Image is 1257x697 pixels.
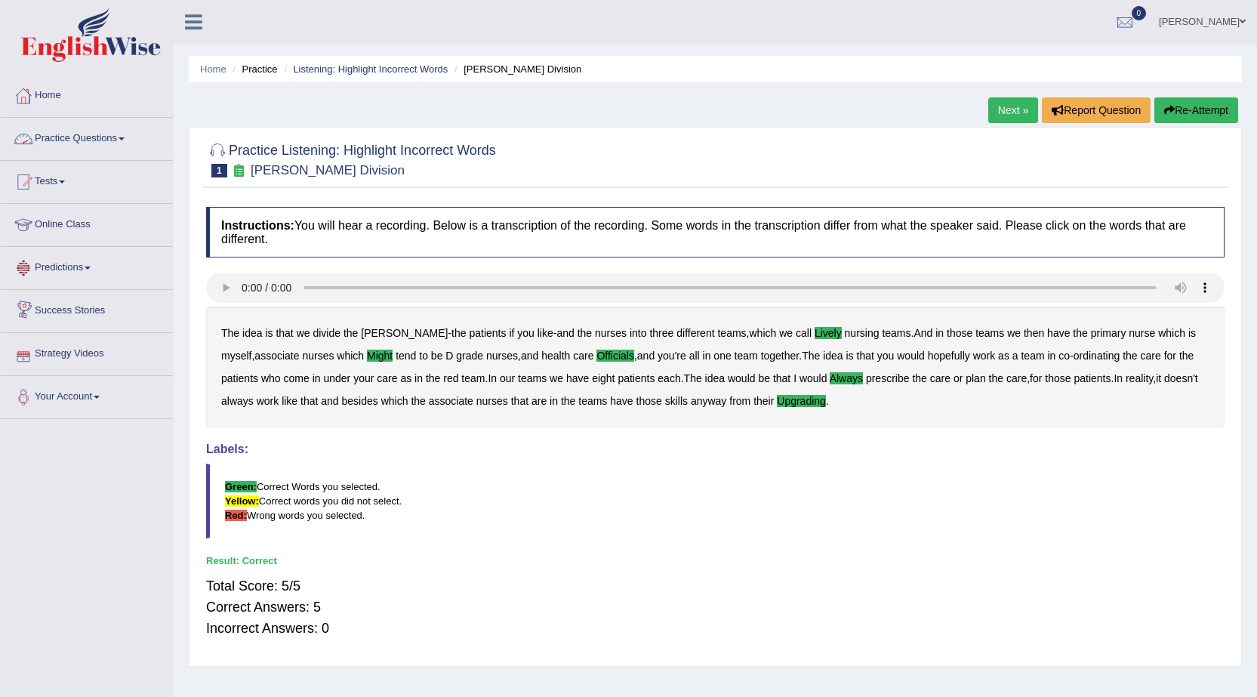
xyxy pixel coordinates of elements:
[500,372,515,384] b: our
[846,350,854,362] b: is
[573,350,593,362] b: care
[1006,372,1027,384] b: care
[779,327,793,339] b: we
[265,327,273,339] b: is
[729,395,750,407] b: from
[321,395,338,407] b: and
[1021,350,1044,362] b: team
[344,327,358,339] b: the
[1164,350,1176,362] b: for
[429,395,473,407] b: associate
[935,327,944,339] b: in
[297,327,310,339] b: we
[1158,327,1185,339] b: which
[509,327,514,339] b: if
[1074,372,1111,384] b: patients
[293,63,448,75] a: Listening: Highlight Incorrect Words
[1,118,173,156] a: Practice Questions
[1024,327,1044,339] b: then
[396,350,416,362] b: tend
[257,395,279,407] b: work
[954,372,963,384] b: or
[928,350,970,362] b: hopefully
[676,327,714,339] b: different
[1,333,173,371] a: Strategy Videos
[1007,327,1021,339] b: we
[1179,350,1194,362] b: the
[596,350,634,362] b: officials
[476,395,508,407] b: nurses
[461,372,485,384] b: team
[431,350,443,362] b: be
[469,327,506,339] b: patients
[649,327,673,339] b: three
[703,350,711,362] b: in
[488,372,497,384] b: In
[254,350,299,362] b: associate
[761,350,799,362] b: together
[753,395,774,407] b: their
[1123,350,1137,362] b: the
[367,350,393,362] b: might
[426,372,440,384] b: the
[206,443,1225,456] h4: Labels:
[313,372,321,384] b: in
[302,350,334,362] b: nurses
[665,395,688,407] b: skills
[313,327,340,339] b: divide
[793,372,796,384] b: I
[561,395,575,407] b: the
[866,372,910,384] b: prescribe
[796,327,812,339] b: call
[1114,372,1123,384] b: In
[578,327,592,339] b: the
[975,327,1004,339] b: teams
[913,327,932,339] b: And
[815,327,842,339] b: lively
[550,395,558,407] b: in
[538,327,553,339] b: like
[1141,350,1161,362] b: care
[658,372,680,384] b: each
[691,395,726,407] b: anyway
[1,75,173,113] a: Home
[684,372,702,384] b: The
[578,395,607,407] b: teams
[610,395,633,407] b: have
[225,481,257,492] b: Green:
[377,372,397,384] b: care
[456,350,483,362] b: grade
[750,327,777,339] b: which
[261,372,281,384] b: who
[531,395,547,407] b: are
[361,327,448,339] b: [PERSON_NAME]
[1,376,173,414] a: Your Account
[541,350,570,362] b: health
[1048,350,1056,362] b: in
[773,372,790,384] b: that
[206,140,496,177] h2: Practice Listening: Highlight Incorrect Words
[728,372,756,384] b: would
[443,372,458,384] b: red
[966,372,985,384] b: plan
[1,247,173,285] a: Predictions
[1047,327,1070,339] b: have
[1073,327,1087,339] b: the
[735,350,758,362] b: team
[1074,350,1120,362] b: ordinating
[1126,372,1153,384] b: reality
[1,161,173,199] a: Tests
[381,395,408,407] b: which
[705,372,725,384] b: idea
[689,350,700,362] b: all
[221,372,258,384] b: patients
[1156,372,1161,384] b: it
[1132,6,1147,20] span: 0
[231,164,247,178] small: Exam occurring question
[1164,372,1198,384] b: doesn't
[830,372,863,384] b: always
[451,62,581,76] li: [PERSON_NAME] Division
[1,290,173,328] a: Success Stories
[486,350,518,362] b: nurses
[300,395,318,407] b: that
